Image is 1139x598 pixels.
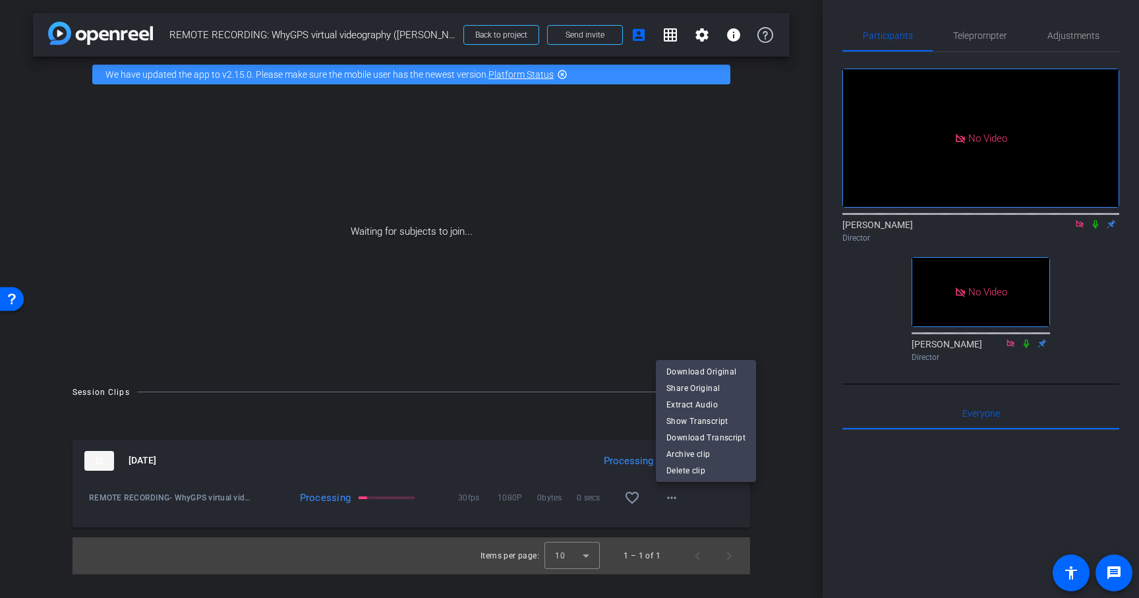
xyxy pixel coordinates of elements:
span: Archive clip [666,446,745,462]
span: Extract Audio [666,397,745,413]
span: Download Original [666,364,745,380]
span: Download Transcript [666,430,745,446]
span: Share Original [666,380,745,396]
span: Show Transcript [666,413,745,429]
span: Delete clip [666,463,745,479]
